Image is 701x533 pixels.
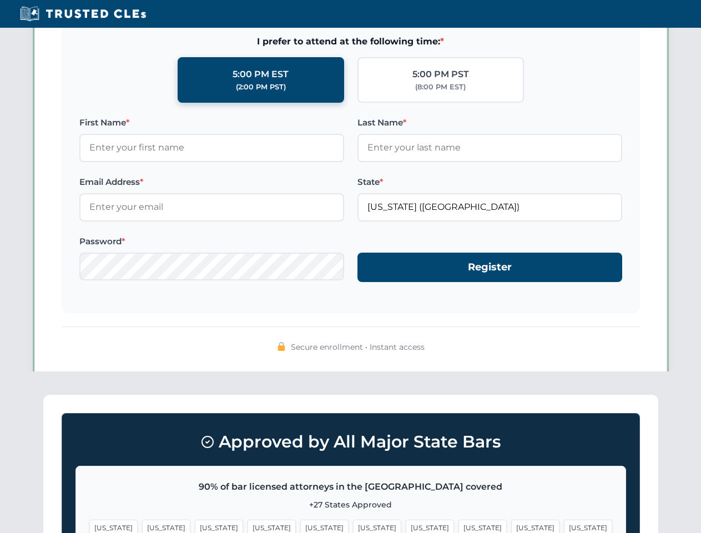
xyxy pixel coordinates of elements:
[79,193,344,221] input: Enter your email
[79,175,344,189] label: Email Address
[357,193,622,221] input: Florida (FL)
[233,67,289,82] div: 5:00 PM EST
[357,253,622,282] button: Register
[79,116,344,129] label: First Name
[277,342,286,351] img: 🔒
[357,134,622,162] input: Enter your last name
[291,341,425,353] span: Secure enrollment • Instant access
[236,82,286,93] div: (2:00 PM PST)
[415,82,466,93] div: (8:00 PM EST)
[75,427,626,457] h3: Approved by All Major State Bars
[357,175,622,189] label: State
[89,499,612,511] p: +27 States Approved
[79,34,622,49] span: I prefer to attend at the following time:
[79,235,344,248] label: Password
[17,6,149,22] img: Trusted CLEs
[412,67,469,82] div: 5:00 PM PST
[89,480,612,494] p: 90% of bar licensed attorneys in the [GEOGRAPHIC_DATA] covered
[357,116,622,129] label: Last Name
[79,134,344,162] input: Enter your first name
